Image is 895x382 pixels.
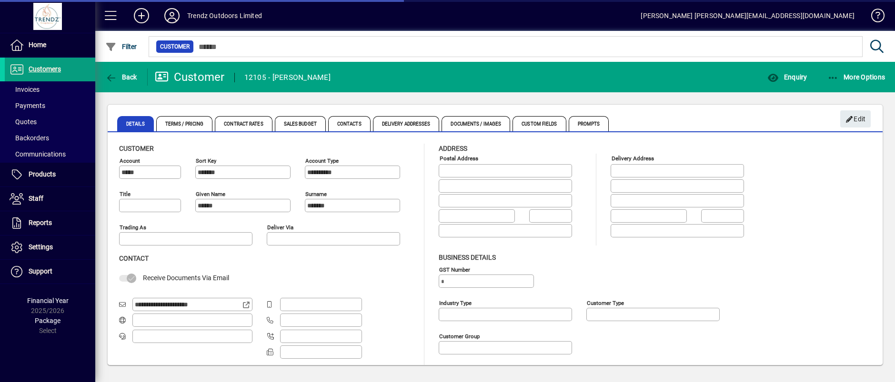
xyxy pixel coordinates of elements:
[587,299,624,306] mat-label: Customer type
[29,267,52,275] span: Support
[267,224,293,231] mat-label: Deliver via
[29,41,46,49] span: Home
[439,299,472,306] mat-label: Industry type
[439,254,496,261] span: Business details
[29,65,61,73] span: Customers
[5,211,95,235] a: Reports
[5,235,95,259] a: Settings
[275,116,326,131] span: Sales Budget
[29,243,53,251] span: Settings
[95,69,148,86] app-page-header-button: Back
[117,116,154,131] span: Details
[5,33,95,57] a: Home
[10,150,66,158] span: Communications
[5,130,95,146] a: Backorders
[10,102,45,109] span: Payments
[765,69,809,86] button: Enquiry
[160,42,190,51] span: Customer
[569,116,609,131] span: Prompts
[373,116,440,131] span: Delivery Addresses
[119,145,154,152] span: Customer
[103,38,140,55] button: Filter
[157,7,187,24] button: Profile
[641,8,855,23] div: [PERSON_NAME] [PERSON_NAME][EMAIL_ADDRESS][DOMAIN_NAME]
[120,157,140,164] mat-label: Account
[827,73,885,81] span: More Options
[305,157,339,164] mat-label: Account Type
[143,274,229,282] span: Receive Documents Via Email
[5,81,95,98] a: Invoices
[5,98,95,114] a: Payments
[10,134,49,142] span: Backorders
[10,86,40,93] span: Invoices
[5,163,95,186] a: Products
[27,297,69,304] span: Financial Year
[119,255,149,262] span: Contact
[864,2,883,33] a: Knowledge Base
[29,219,52,226] span: Reports
[305,191,327,197] mat-label: Surname
[105,73,137,81] span: Back
[126,7,157,24] button: Add
[29,170,56,178] span: Products
[156,116,213,131] span: Terms / Pricing
[5,114,95,130] a: Quotes
[840,110,871,127] button: Edit
[35,317,60,324] span: Package
[244,70,331,85] div: 12105 - [PERSON_NAME]
[105,43,137,50] span: Filter
[767,73,807,81] span: Enquiry
[328,116,371,131] span: Contacts
[10,118,37,126] span: Quotes
[439,333,480,339] mat-label: Customer group
[196,157,216,164] mat-label: Sort key
[5,260,95,284] a: Support
[215,116,272,131] span: Contract Rates
[825,69,888,86] button: More Options
[439,145,467,152] span: Address
[442,116,510,131] span: Documents / Images
[439,266,470,273] mat-label: GST Number
[103,69,140,86] button: Back
[513,116,566,131] span: Custom Fields
[196,191,225,197] mat-label: Given name
[29,195,43,202] span: Staff
[155,69,225,85] div: Customer
[120,191,131,197] mat-label: Title
[187,8,262,23] div: Trendz Outdoors Limited
[120,224,146,231] mat-label: Trading as
[5,187,95,211] a: Staff
[845,111,866,127] span: Edit
[5,146,95,162] a: Communications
